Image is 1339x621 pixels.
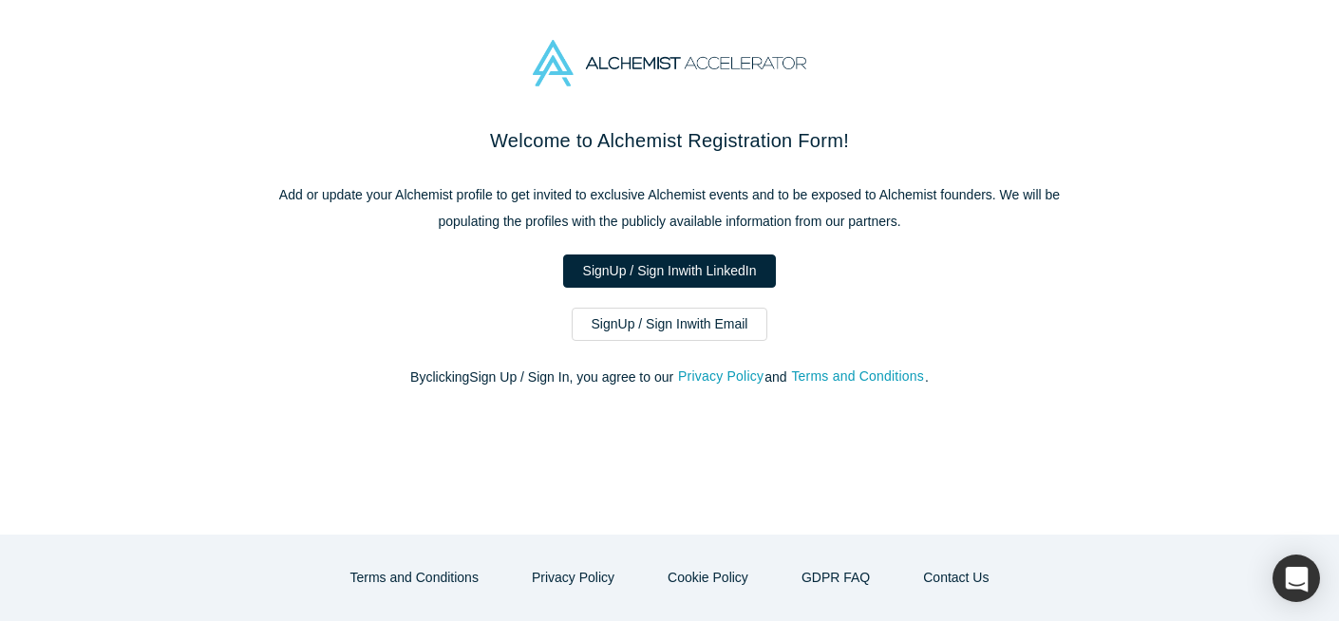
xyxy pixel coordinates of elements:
[782,561,890,594] a: GDPR FAQ
[790,366,925,387] button: Terms and Conditions
[563,254,777,288] a: SignUp / Sign Inwith LinkedIn
[572,308,768,341] a: SignUp / Sign Inwith Email
[533,40,806,86] img: Alchemist Accelerator Logo
[271,367,1068,387] p: By clicking Sign Up / Sign In , you agree to our and .
[512,561,634,594] button: Privacy Policy
[271,181,1068,235] p: Add or update your Alchemist profile to get invited to exclusive Alchemist events and to be expos...
[330,561,499,594] button: Terms and Conditions
[271,126,1068,155] h2: Welcome to Alchemist Registration Form!
[677,366,764,387] button: Privacy Policy
[648,561,768,594] button: Cookie Policy
[903,561,1009,594] button: Contact Us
